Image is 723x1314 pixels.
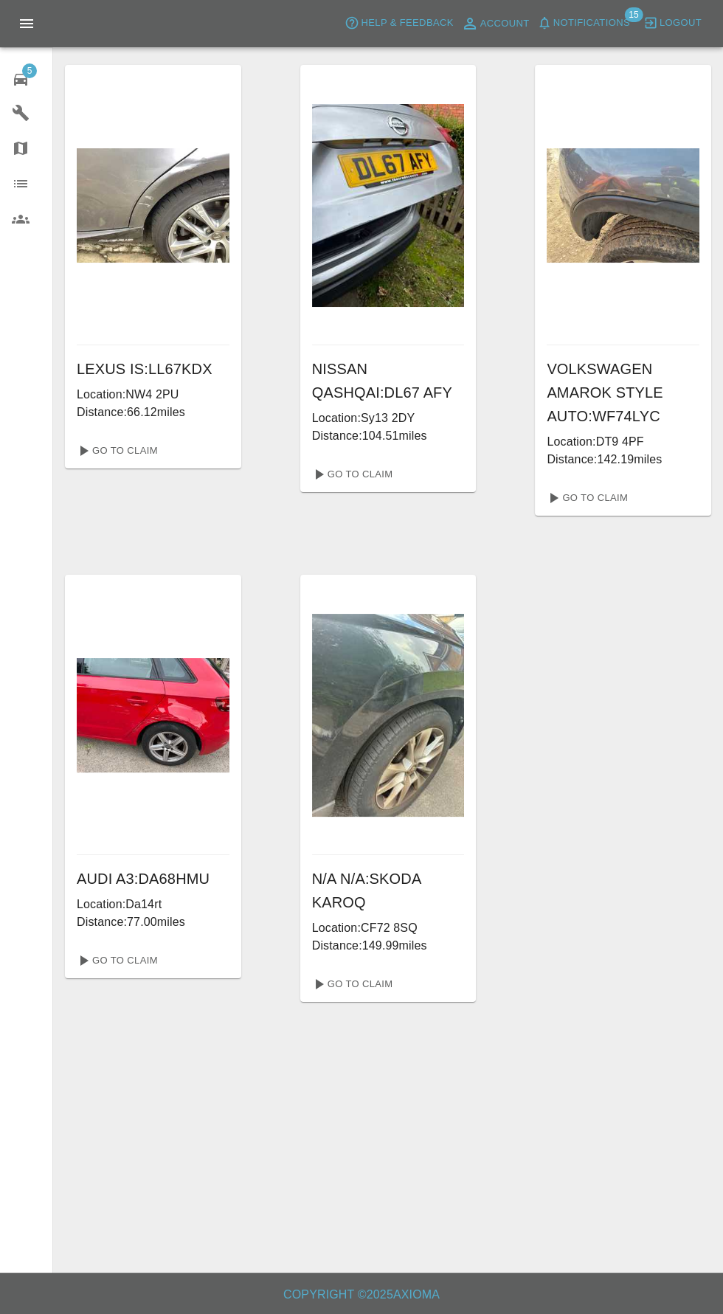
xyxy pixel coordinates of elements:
button: Logout [640,12,705,35]
span: 5 [22,63,37,78]
p: Distance: 104.51 miles [312,427,465,445]
a: Go To Claim [306,463,397,486]
a: Go To Claim [306,972,397,996]
p: Distance: 66.12 miles [77,404,229,421]
span: Account [480,15,530,32]
span: 15 [624,7,643,22]
p: Distance: 142.19 miles [547,451,699,468]
p: Location: DT9 4PF [547,433,699,451]
button: Open drawer [9,6,44,41]
p: Location: Sy13 2DY [312,409,465,427]
p: Location: NW4 2PU [77,386,229,404]
p: Location: CF72 8SQ [312,919,465,937]
button: Help & Feedback [341,12,457,35]
h6: Copyright © 2025 Axioma [12,1284,711,1305]
p: Distance: 149.99 miles [312,937,465,955]
h6: NISSAN QASHQAI : DL67 AFY [312,357,465,404]
h6: N/A N/A : SKODA KAROQ [312,867,465,914]
a: Go To Claim [541,486,632,510]
button: Notifications [533,12,634,35]
span: Notifications [553,15,630,32]
p: Distance: 77.00 miles [77,913,229,931]
a: Go To Claim [71,949,162,972]
p: Location: Da14rt [77,896,229,913]
h6: VOLKSWAGEN AMAROK STYLE AUTO : WF74LYC [547,357,699,428]
a: Account [457,12,533,35]
a: Go To Claim [71,439,162,463]
span: Logout [660,15,702,32]
h6: LEXUS IS : LL67KDX [77,357,229,381]
h6: AUDI A3 : DA68HMU [77,867,229,891]
span: Help & Feedback [361,15,453,32]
